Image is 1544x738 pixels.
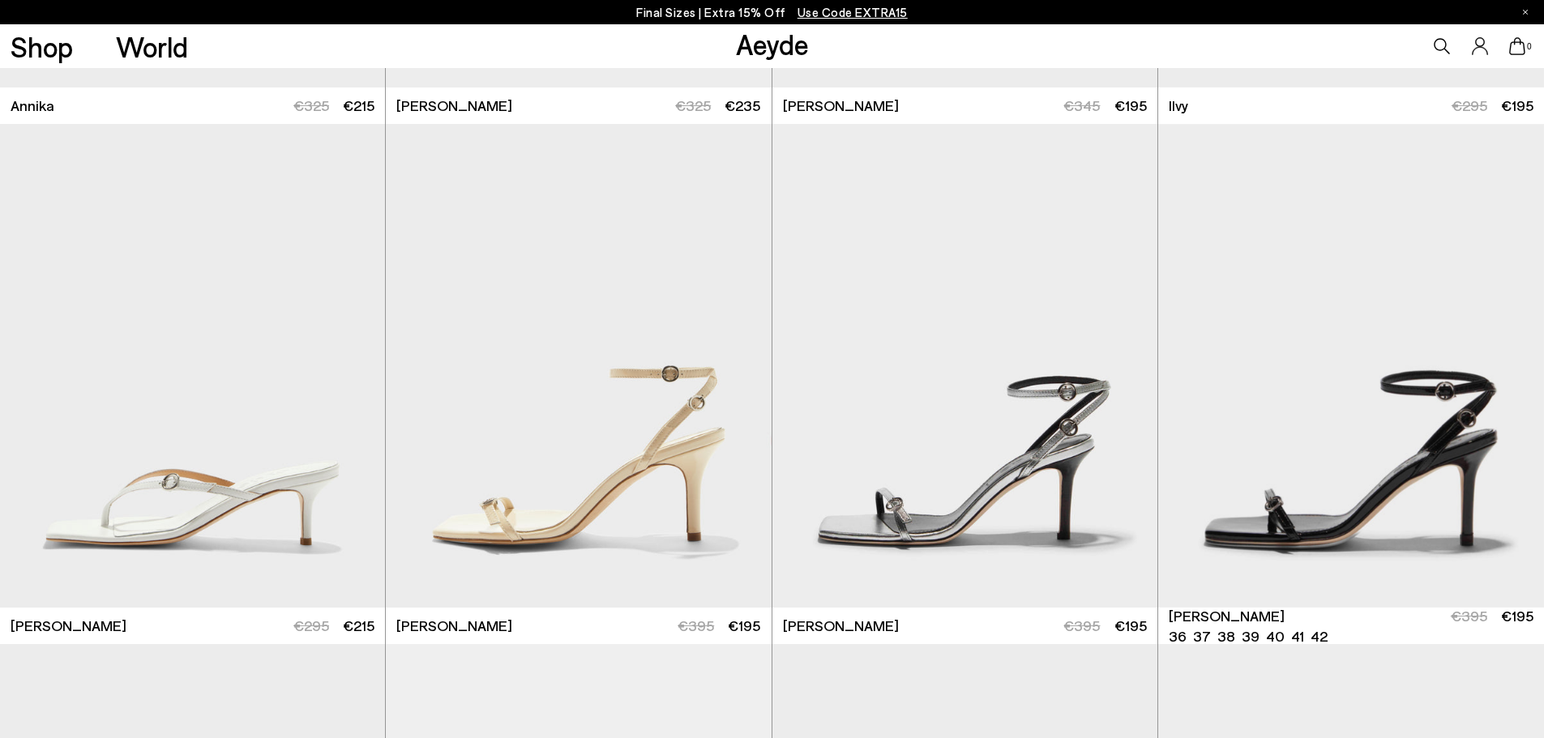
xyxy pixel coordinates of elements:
span: €395 [1063,616,1100,634]
span: €215 [343,96,374,114]
span: [PERSON_NAME] [1169,606,1285,626]
span: [PERSON_NAME] [783,96,899,116]
li: 39 [1242,626,1260,646]
li: 40 [1266,626,1285,646]
span: €325 [293,96,329,114]
span: €195 [1501,96,1533,114]
span: €345 [1063,96,1100,114]
a: Shop [11,32,73,61]
a: 6 / 6 1 / 6 2 / 6 3 / 6 4 / 6 5 / 6 6 / 6 1 / 6 Next slide Previous slide [1158,124,1544,608]
span: €195 [728,616,760,634]
span: [PERSON_NAME] [396,96,512,116]
div: 1 / 6 [1158,124,1544,608]
a: [PERSON_NAME] 36 37 38 39 40 41 42 €395 €195 [1158,608,1544,644]
img: Hallie Leather Stiletto Sandals [1158,124,1544,608]
li: 42 [1311,626,1328,646]
span: €235 [725,96,760,114]
li: 41 [1291,626,1304,646]
a: 0 [1509,37,1525,55]
span: Ilvy [1169,96,1188,116]
span: Annika [11,96,54,116]
img: Hallie Leather Stiletto Sandals [386,124,771,608]
span: €395 [1451,607,1487,625]
span: [PERSON_NAME] [396,616,512,636]
a: [PERSON_NAME] €395 €195 [772,608,1157,644]
span: €395 [678,616,714,634]
span: €295 [1452,96,1487,114]
a: Ilvy €295 €195 [1158,87,1544,124]
p: Final Sizes | Extra 15% Off [636,2,908,23]
li: 38 [1217,626,1235,646]
a: [PERSON_NAME] €395 €195 [386,608,771,644]
span: €295 [293,616,329,634]
span: [PERSON_NAME] [11,616,126,636]
span: 0 [1525,42,1533,51]
span: €215 [343,616,374,634]
span: €325 [675,96,711,114]
ul: variant [1169,626,1323,646]
span: €195 [1114,96,1147,114]
img: Hallie Leather Stiletto Sandals [772,124,1157,608]
span: €195 [1501,607,1533,625]
span: €195 [1114,616,1147,634]
li: 36 [1169,626,1187,646]
a: [PERSON_NAME] €345 €195 [772,87,1157,124]
a: Aeyde [736,27,809,61]
span: Navigate to /collections/ss25-final-sizes [798,5,908,19]
span: [PERSON_NAME] [783,616,899,636]
li: 37 [1193,626,1211,646]
a: [PERSON_NAME] €325 €235 [386,87,771,124]
a: World [116,32,188,61]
